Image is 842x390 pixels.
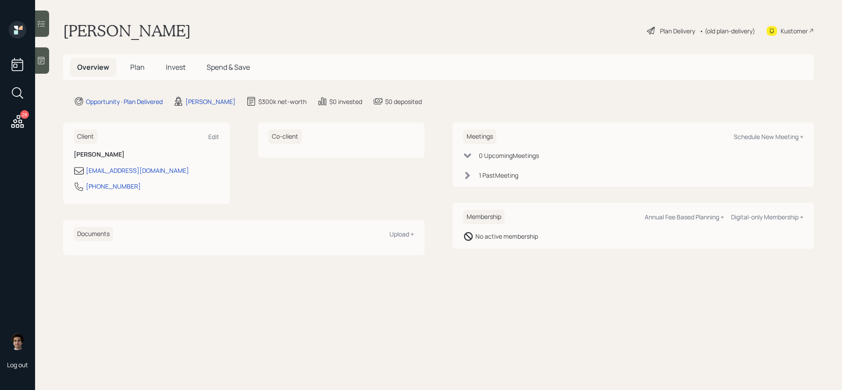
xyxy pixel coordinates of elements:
span: Overview [77,62,109,72]
div: No active membership [475,232,538,241]
div: $0 invested [329,97,362,106]
h6: Membership [463,210,505,224]
div: • (old plan-delivery) [699,26,755,36]
div: Digital-only Membership + [731,213,803,221]
div: 0 Upcoming Meeting s [479,151,539,160]
div: [PHONE_NUMBER] [86,182,141,191]
span: Spend & Save [207,62,250,72]
h6: Documents [74,227,113,241]
h1: [PERSON_NAME] [63,21,191,40]
span: Invest [166,62,186,72]
div: Kustomer [781,26,808,36]
span: Plan [130,62,145,72]
div: Edit [208,132,219,141]
div: [PERSON_NAME] [186,97,235,106]
div: Log out [7,361,28,369]
div: Schedule New Meeting + [734,132,803,141]
img: harrison-schaefer-headshot-2.png [9,333,26,350]
div: Upload + [389,230,414,238]
h6: Co-client [268,129,302,144]
div: Plan Delivery [660,26,695,36]
div: $300k net-worth [258,97,307,106]
div: $0 deposited [385,97,422,106]
h6: [PERSON_NAME] [74,151,219,158]
h6: Client [74,129,97,144]
div: Opportunity · Plan Delivered [86,97,163,106]
div: Annual Fee Based Planning + [645,213,724,221]
div: 1 Past Meeting [479,171,518,180]
div: [EMAIL_ADDRESS][DOMAIN_NAME] [86,166,189,175]
h6: Meetings [463,129,496,144]
div: 28 [20,110,29,119]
